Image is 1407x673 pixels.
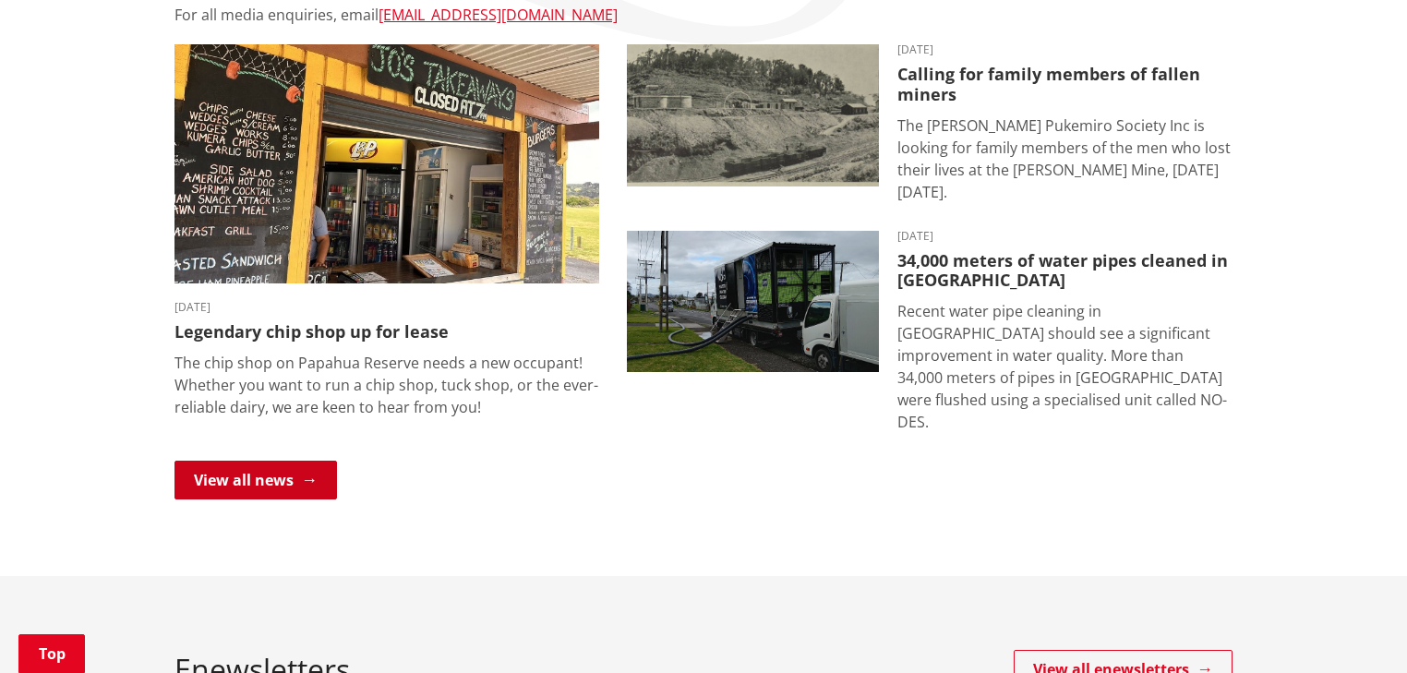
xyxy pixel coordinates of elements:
[174,44,599,283] img: Jo's takeaways, Papahua Reserve, Raglan
[18,634,85,673] a: Top
[627,231,879,373] img: NO-DES unit flushing water pipes in Huntly
[897,300,1233,433] p: Recent water pipe cleaning in [GEOGRAPHIC_DATA] should see a significant improvement in water qua...
[897,44,1233,55] time: [DATE]
[174,322,599,343] h3: Legendary chip shop up for lease
[627,44,1233,202] a: A black-and-white historic photograph shows a hillside with trees, small buildings, and cylindric...
[1322,595,1389,662] iframe: Messenger Launcher
[174,461,337,499] a: View all news
[627,44,879,186] img: Glen Afton Mine 1939
[897,251,1233,291] h3: 34,000 meters of water pipes cleaned in [GEOGRAPHIC_DATA]
[897,231,1233,242] time: [DATE]
[174,4,1233,26] p: For all media enquiries, email
[174,44,599,417] a: Outdoor takeaway stand with chalkboard menus listing various foods, like burgers and chips. A fri...
[174,352,599,418] p: The chip shop on Papahua Reserve needs a new occupant! Whether you want to run a chip shop, tuck ...
[379,5,618,25] a: [EMAIL_ADDRESS][DOMAIN_NAME]
[897,114,1233,203] p: The [PERSON_NAME] Pukemiro Society Inc is looking for family members of the men who lost their li...
[627,231,1233,433] a: [DATE] 34,000 meters of water pipes cleaned in [GEOGRAPHIC_DATA] Recent water pipe cleaning in [G...
[174,302,599,313] time: [DATE]
[897,65,1233,104] h3: Calling for family members of fallen miners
